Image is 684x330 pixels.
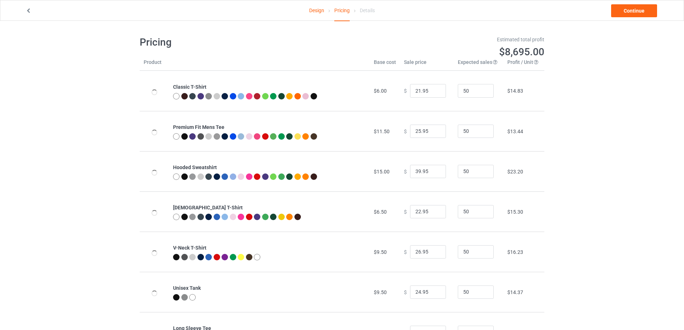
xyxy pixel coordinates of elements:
span: $6.00 [374,88,387,94]
b: V-Neck T-Shirt [173,245,206,251]
th: Base cost [370,59,400,71]
img: heather_texture.png [214,133,220,140]
div: Estimated total profit [347,36,545,43]
span: $9.50 [374,289,387,295]
b: Classic T-Shirt [173,84,206,90]
span: $9.50 [374,249,387,255]
span: $ [404,128,407,134]
h1: Pricing [140,36,337,49]
span: $16.23 [507,249,523,255]
span: $14.37 [507,289,523,295]
span: $ [404,209,407,214]
th: Expected sales [454,59,503,71]
b: Hooded Sweatshirt [173,164,217,170]
b: Unisex Tank [173,285,201,291]
span: $13.44 [507,129,523,134]
div: Details [360,0,375,20]
b: Premium Fit Mens Tee [173,124,224,130]
th: Sale price [400,59,454,71]
span: $ [404,168,407,174]
span: $8,695.00 [499,46,544,58]
span: $15.00 [374,169,390,175]
th: Product [140,59,169,71]
span: $14.83 [507,88,523,94]
span: $23.20 [507,169,523,175]
b: [DEMOGRAPHIC_DATA] T-Shirt [173,205,243,210]
img: heather_texture.png [181,294,188,301]
span: $15.30 [507,209,523,215]
a: Design [309,0,324,20]
span: $ [404,88,407,94]
div: Pricing [334,0,350,21]
span: $6.50 [374,209,387,215]
span: $ [404,249,407,255]
span: $ [404,289,407,295]
span: $11.50 [374,129,390,134]
th: Profit / Unit [503,59,544,71]
a: Continue [611,4,657,17]
img: heather_texture.png [205,93,212,99]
